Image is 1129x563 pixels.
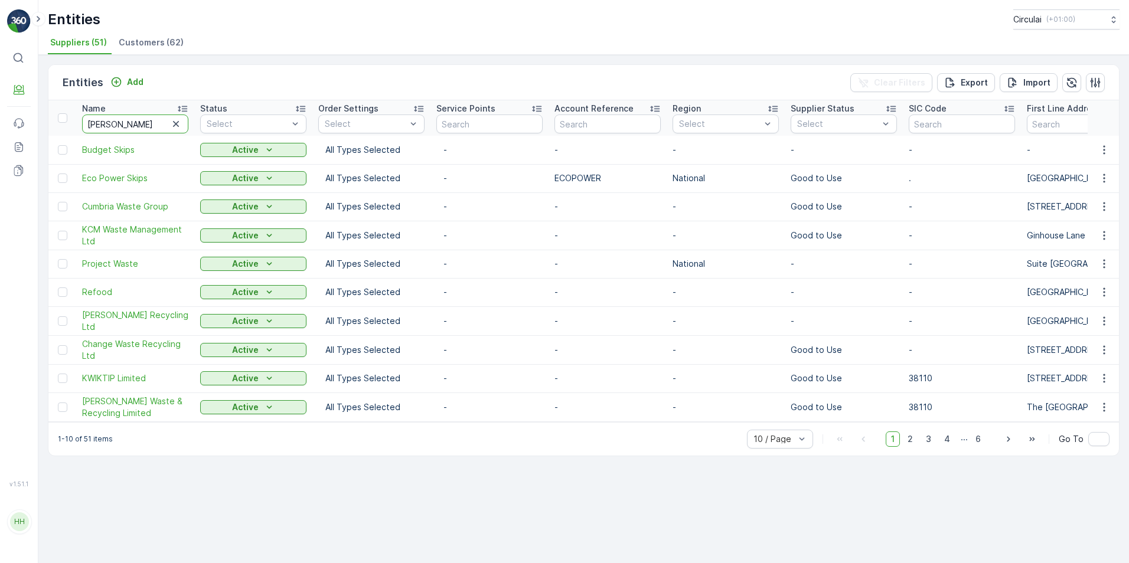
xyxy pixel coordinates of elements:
[673,230,779,241] p: -
[554,344,661,356] p: -
[58,287,67,297] div: Toggle Row Selected
[106,75,148,89] button: Add
[200,400,306,414] button: Active
[200,171,306,185] button: Active
[673,315,779,327] p: -
[58,174,67,183] div: Toggle Row Selected
[325,172,417,184] p: All Types Selected
[325,118,406,130] p: Select
[200,371,306,385] button: Active
[232,344,259,356] p: Active
[909,103,947,114] p: SIC Code
[325,258,417,270] p: All Types Selected
[63,74,103,91] p: Entities
[232,172,259,184] p: Active
[554,230,661,241] p: -
[937,73,995,92] button: Export
[673,201,779,212] p: -
[82,114,188,133] input: Search
[82,224,188,247] span: KCM Waste Management Ltd
[200,285,306,299] button: Active
[82,338,188,362] a: Change Waste Recycling Ltd
[443,315,536,327] p: -
[791,372,897,384] p: Good to Use
[436,114,543,133] input: Search
[791,258,897,270] p: -
[58,345,67,355] div: Toggle Row Selected
[82,286,188,298] a: Refood
[200,257,306,271] button: Active
[673,103,701,114] p: Region
[443,201,536,212] p: -
[443,286,536,298] p: -
[207,118,288,130] p: Select
[443,172,536,184] p: -
[673,258,779,270] p: National
[791,144,897,156] p: -
[554,201,661,212] p: -
[443,401,536,413] p: -
[673,344,779,356] p: -
[82,395,188,419] span: [PERSON_NAME] Waste & Recycling Limited
[554,258,661,270] p: -
[909,172,1015,184] p: .
[200,343,306,357] button: Active
[58,202,67,211] div: Toggle Row Selected
[1013,9,1120,30] button: Circulai(+01:00)
[1027,103,1101,114] p: First Line Address
[7,490,31,554] button: HH
[325,144,417,156] p: All Types Selected
[10,512,29,531] div: HH
[232,372,259,384] p: Active
[82,172,188,184] a: Eco Power Skips
[200,314,306,328] button: Active
[325,372,417,384] p: All Types Selected
[909,401,1015,413] p: 38110
[791,230,897,241] p: Good to Use
[909,344,1015,356] p: -
[554,172,661,184] p: ECOPOWER
[200,228,306,243] button: Active
[961,77,988,89] p: Export
[82,258,188,270] a: Project Waste
[318,103,378,114] p: Order Settings
[970,431,986,447] span: 6
[554,401,661,413] p: -
[232,201,259,212] p: Active
[673,172,779,184] p: National
[554,144,661,156] p: -
[232,258,259,270] p: Active
[791,103,854,114] p: Supplier Status
[82,395,188,419] a: Melton Waste & Recycling Limited
[554,103,634,114] p: Account Reference
[791,172,897,184] p: Good to Use
[325,286,417,298] p: All Types Selected
[1023,77,1050,89] p: Import
[791,315,897,327] p: -
[909,230,1015,241] p: -
[791,201,897,212] p: Good to Use
[791,401,897,413] p: Good to Use
[82,144,188,156] a: Budget Skips
[7,9,31,33] img: logo
[443,258,536,270] p: -
[325,401,417,413] p: All Types Selected
[232,315,259,327] p: Active
[961,431,968,447] p: ...
[82,201,188,212] a: Cumbria Waste Group
[82,372,188,384] a: KWIKTIP Limited
[902,431,918,447] span: 2
[58,316,67,326] div: Toggle Row Selected
[554,286,661,298] p: -
[325,230,417,241] p: All Types Selected
[48,10,100,29] p: Entities
[325,315,417,327] p: All Types Selected
[58,259,67,269] div: Toggle Row Selected
[127,76,143,88] p: Add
